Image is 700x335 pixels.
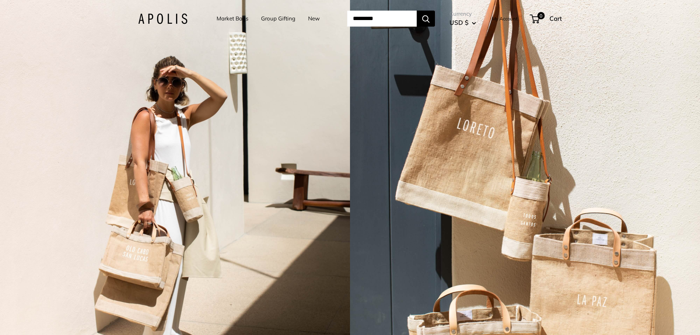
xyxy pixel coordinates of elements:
[217,13,248,24] a: Market Bags
[450,19,468,26] span: USD $
[450,17,476,28] button: USD $
[417,11,435,27] button: Search
[450,9,476,19] span: Currency
[347,11,417,27] input: Search...
[138,13,187,24] img: Apolis
[261,13,295,24] a: Group Gifting
[530,13,562,24] a: 0 Cart
[549,15,562,22] span: Cart
[308,13,320,24] a: New
[492,14,518,23] a: My Account
[537,12,545,19] span: 0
